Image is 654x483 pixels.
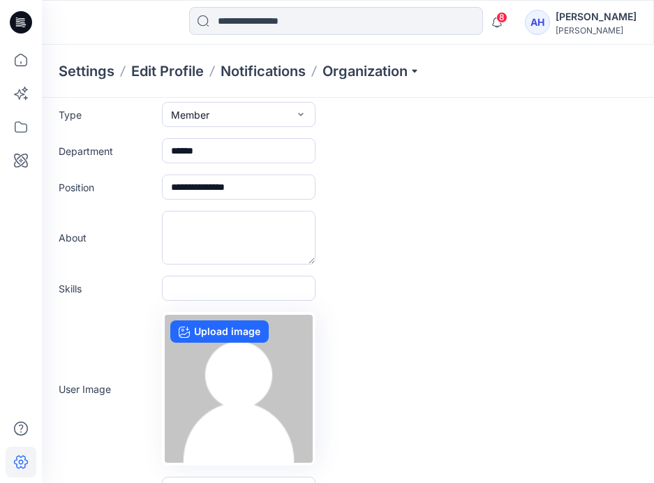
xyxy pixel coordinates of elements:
[496,12,507,23] span: 8
[162,102,315,127] button: Member
[59,107,156,122] label: Type
[171,107,209,122] span: Member
[131,61,204,81] a: Edit Profile
[59,144,156,158] label: Department
[556,8,637,25] div: [PERSON_NAME]
[59,61,114,81] p: Settings
[59,281,156,296] label: Skills
[59,180,156,195] label: Position
[59,230,156,245] label: About
[525,10,550,35] div: AH
[170,320,269,343] label: Upload image
[59,382,156,396] label: User Image
[556,25,637,36] div: [PERSON_NAME]
[221,61,306,81] a: Notifications
[165,315,313,463] img: no-profile.png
